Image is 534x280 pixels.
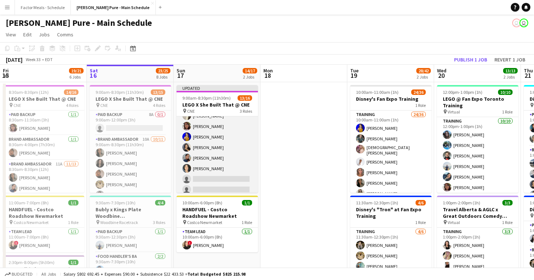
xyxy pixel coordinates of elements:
[238,95,252,101] span: 13/16
[416,200,426,205] span: 4/6
[187,271,246,277] span: Total Budgeted $825 215.98
[20,30,35,39] a: Edit
[415,220,426,225] span: 1 Role
[350,96,432,102] h3: Disney's Fan Expo Training
[502,220,513,225] span: 1 Role
[188,241,192,245] span: !
[4,270,34,278] button: Budgeted
[151,89,165,95] span: 13/15
[40,271,57,277] span: All jobs
[3,30,19,39] a: View
[3,228,84,252] app-card-role: Team Lead1/111:00am-7:00pm (8h)![PERSON_NAME]
[90,85,171,193] app-job-card: 9:00am-8:30pm (11h30m)13/15LEGO X She Built That @ CNE CNE4 RolesPaid Backup8A0/19:00am-12:00pm (...
[9,260,54,265] span: 2:30pm-8:00pm (5h30m)
[64,271,246,277] div: Salary $802 692.45 + Expenses $90.00 + Subsistence $22 433.53 =
[524,67,533,74] span: Thu
[45,57,53,62] div: EDT
[9,89,49,95] span: 8:30am-8:30pm (12h)
[502,200,513,205] span: 3/3
[177,85,258,193] app-job-card: Updated9:00am-8:30pm (11h30m)13/16LEGO X She Built That @ CNE CNE3 Roles[PERSON_NAME][PERSON_NAME...
[350,85,432,193] app-job-card: 10:00am-11:00am (1h)24/36Disney's Fan Expo Training1 RoleTraining24/3610:00am-11:00am (1h)[PERSON...
[262,71,273,80] span: 18
[242,200,252,205] span: 1/1
[182,95,231,101] span: 9:00am-8:30pm (11h30m)
[3,96,84,102] h3: LEGO X She Built That @ CNE
[153,103,165,108] span: 4 Roles
[14,241,19,245] span: !
[100,103,108,108] span: CNE
[57,31,73,38] span: Comms
[3,266,84,272] h3: Bacardi ( The Queensway)
[90,96,171,102] h3: LEGO X She Built That @ CNE
[68,200,78,205] span: 1/1
[240,108,252,114] span: 3 Roles
[69,68,84,73] span: 19/21
[437,96,518,109] h3: LEGO @ Fan Expo Toronto Training
[177,101,258,108] h3: LEGO X She Built That @ CNE
[3,85,84,193] app-job-card: 8:30am-8:30pm (12h)14/16LEGO X She Built That @ CNE CNE4 RolesPaid Backup1/18:30am-11:30am (3h)[P...
[498,89,513,95] span: 10/10
[448,220,460,225] span: Virtual
[519,19,528,27] app-user-avatar: Tifany Scifo
[3,67,9,74] span: Fri
[24,57,42,62] span: Week 33
[451,55,490,64] button: Publish 1 job
[9,200,49,205] span: 11:00am-7:00pm (8h)
[153,220,165,225] span: 3 Roles
[3,111,84,135] app-card-role: Paid Backup1/18:30am-11:30am (3h)[PERSON_NAME]
[13,103,21,108] span: CNE
[177,196,258,252] app-job-card: 10:00am-6:00pm (8h)1/1HANDFUEL - Costco Roadshow Newmarket Costco Newmarket1 RoleTeam Lead1/110:0...
[90,111,171,135] app-card-role: Paid Backup8A0/19:00am-12:00pm (3h)
[437,228,518,273] app-card-role: Training3/31:00pm-2:00pm (1h)[PERSON_NAME][PERSON_NAME][PERSON_NAME]
[90,135,171,265] app-card-role: Brand Ambassador10A10/119:00am-8:30pm (11h30m)[PERSON_NAME][PERSON_NAME][PERSON_NAME][PERSON_NAME...
[12,272,33,277] span: Budgeted
[69,74,83,80] div: 6 Jobs
[243,68,257,73] span: 14/17
[66,103,78,108] span: 4 Roles
[263,67,273,74] span: Mon
[15,0,71,15] button: Factor Meals - Schedule
[415,103,426,108] span: 1 Role
[175,71,185,80] span: 17
[6,17,152,28] h1: [PERSON_NAME] Pure - Main Schedule
[156,74,170,80] div: 8 Jobs
[54,30,76,39] a: Comms
[448,109,460,115] span: Virtual
[187,108,195,114] span: CNE
[100,220,138,225] span: Woodbine Racetrack
[3,135,84,160] app-card-role: Brand Ambassador1/18:30am-4:00pm (7h30m)[PERSON_NAME]
[3,206,84,219] h3: HANDFUEL - Costco Roadshow Newmarket
[2,71,9,80] span: 15
[71,0,156,15] button: [PERSON_NAME] Pure - Main Schedule
[177,228,258,252] app-card-role: Team Lead1/110:00am-6:00pm (8h)![PERSON_NAME]
[96,89,144,95] span: 9:00am-8:30pm (11h30m)
[491,55,528,64] button: Revert 1 job
[3,196,84,252] app-job-card: 11:00am-7:00pm (8h)1/1HANDFUEL - Costco Roadshow Newmarket Costco Newmarket1 RoleTeam Lead1/111:0...
[443,200,480,205] span: 1:00pm-2:00pm (1h)
[6,56,23,63] div: [DATE]
[437,85,518,193] app-job-card: 12:00pm-1:00pm (1h)10/10LEGO @ Fan Expo Toronto Training Virtual1 RoleTraining10/1012:00pm-1:00pm...
[417,74,430,80] div: 2 Jobs
[23,31,32,38] span: Edit
[349,71,359,80] span: 19
[155,200,165,205] span: 4/4
[523,71,533,80] span: 21
[503,74,517,80] div: 2 Jobs
[503,68,518,73] span: 13/13
[177,206,258,219] h3: HANDFUEL - Costco Roadshow Newmarket
[437,67,446,74] span: Wed
[36,30,53,39] a: Jobs
[156,68,170,73] span: 23/25
[96,200,135,205] span: 9:30am-7:30pm (10h)
[39,31,50,38] span: Jobs
[437,196,518,273] app-job-card: 1:00pm-2:00pm (1h)3/3Travel Alberta & AGLC x Great Outdoors Comedy Festival Training Virtual1 Rol...
[90,228,171,252] app-card-role: Paid Backup1/19:30am-12:30pm (3h)[PERSON_NAME]
[356,200,398,205] span: 11:30am-12:30pm (1h)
